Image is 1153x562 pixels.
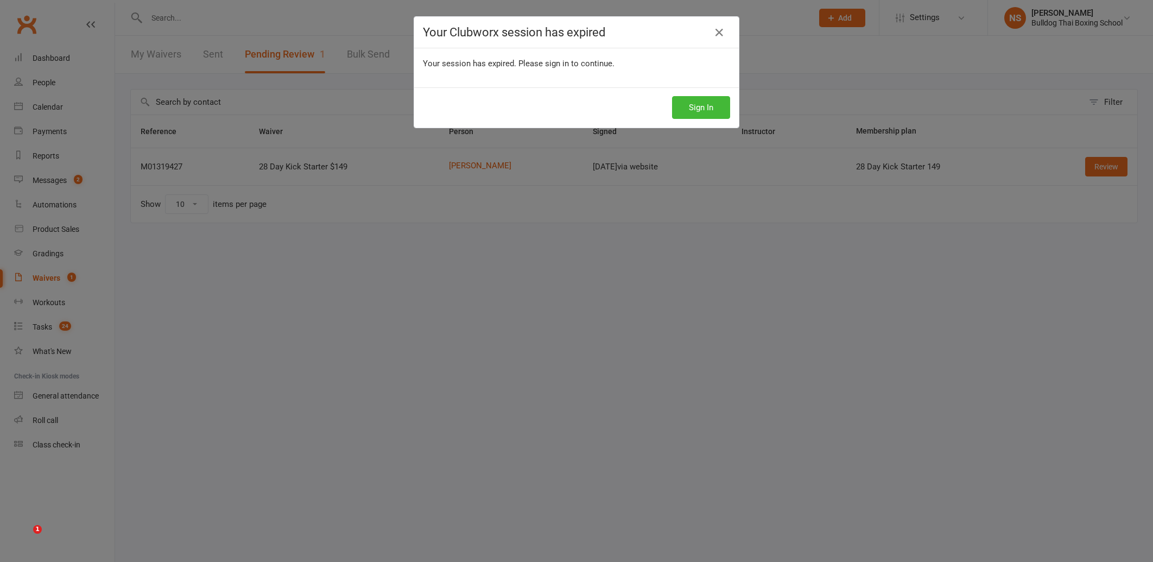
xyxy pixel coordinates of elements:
[711,24,728,41] a: Close
[11,525,37,551] iframe: Intercom live chat
[423,59,614,68] span: Your session has expired. Please sign in to continue.
[423,26,730,39] h4: Your Clubworx session has expired
[33,525,42,534] span: 1
[672,96,730,119] button: Sign In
